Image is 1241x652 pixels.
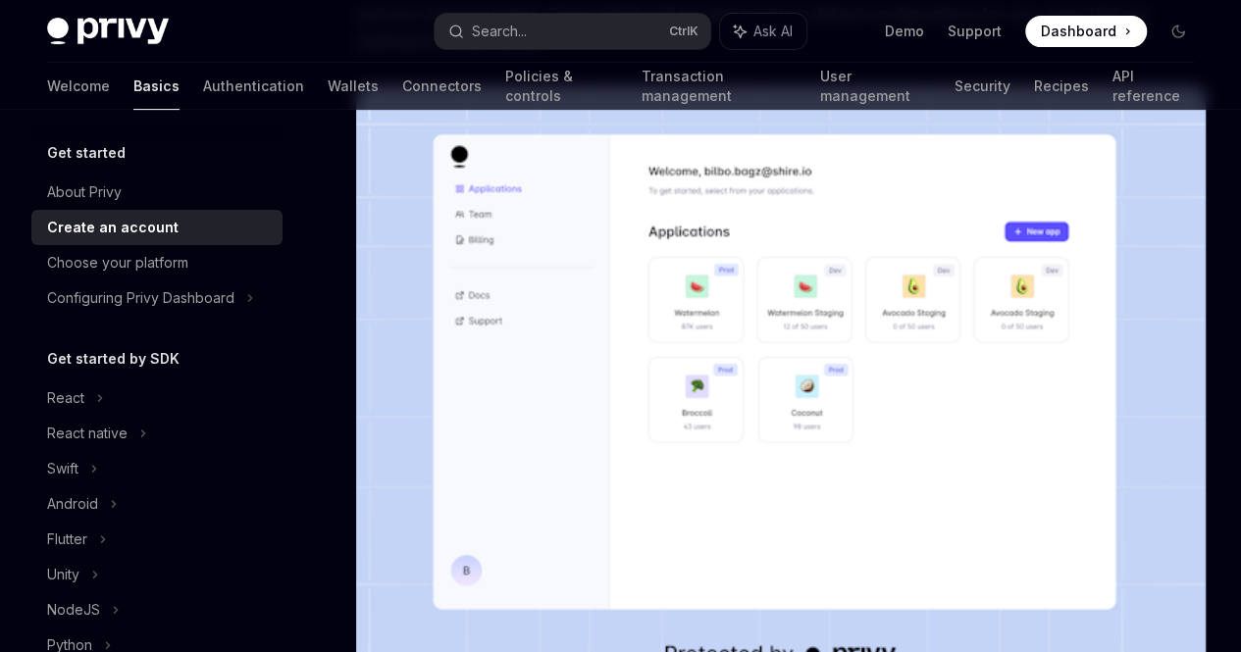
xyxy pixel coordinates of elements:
[753,22,793,41] span: Ask AI
[203,63,304,110] a: Authentication
[641,63,796,110] a: Transaction management
[669,24,698,39] span: Ctrl K
[948,22,1002,41] a: Support
[472,20,527,43] div: Search...
[31,245,283,280] a: Choose your platform
[47,492,98,516] div: Android
[31,175,283,210] a: About Privy
[47,386,84,410] div: React
[1112,63,1194,110] a: API reference
[1163,16,1194,47] button: Toggle dark mode
[31,210,283,245] a: Create an account
[47,216,179,239] div: Create an account
[47,180,122,204] div: About Privy
[47,527,87,551] div: Flutter
[328,63,379,110] a: Wallets
[133,63,180,110] a: Basics
[47,457,78,480] div: Swift
[402,63,482,110] a: Connectors
[1025,16,1147,47] a: Dashboard
[1041,22,1116,41] span: Dashboard
[1033,63,1088,110] a: Recipes
[47,18,169,45] img: dark logo
[47,63,110,110] a: Welcome
[47,422,128,445] div: React native
[47,251,188,275] div: Choose your platform
[47,141,126,165] h5: Get started
[47,563,79,586] div: Unity
[885,22,924,41] a: Demo
[505,63,617,110] a: Policies & controls
[435,14,710,49] button: Search...CtrlK
[720,14,806,49] button: Ask AI
[47,598,100,622] div: NodeJS
[820,63,931,110] a: User management
[954,63,1009,110] a: Security
[47,347,180,371] h5: Get started by SDK
[47,286,234,310] div: Configuring Privy Dashboard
